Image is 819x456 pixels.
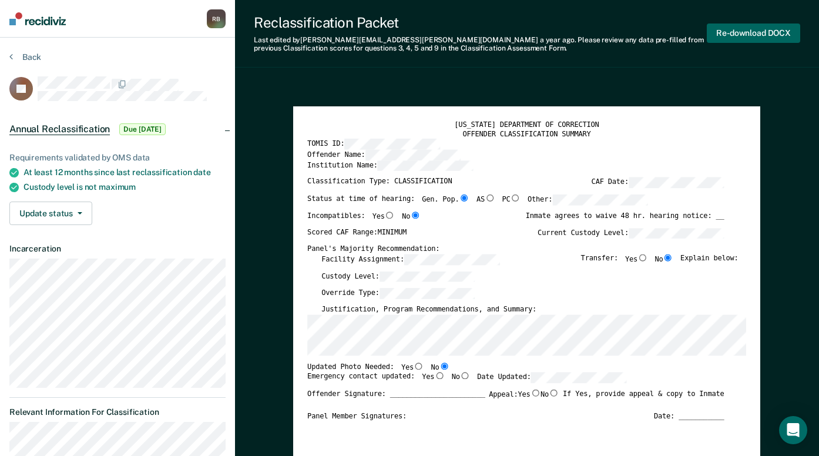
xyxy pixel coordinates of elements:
input: PC [511,195,521,202]
div: Open Intercom Messenger [779,416,807,444]
input: Yes [638,254,648,261]
span: Annual Reclassification [9,123,110,135]
label: Offender Name: [307,149,461,160]
input: Custody Level: [380,271,475,281]
input: AS [485,195,495,202]
label: Yes [625,254,648,264]
input: No [411,212,421,219]
div: Reclassification Packet [254,14,707,31]
div: Status at time of hearing: [307,195,648,212]
input: Override Type: [380,288,475,299]
input: Yes [414,362,424,369]
div: Updated Photo Needed: [307,362,449,372]
div: Inmate agrees to waive 48 hr. hearing notice: __ [526,212,724,228]
label: Date Updated: [478,372,627,383]
button: Update status [9,202,92,225]
input: Current Custody Level: [629,227,724,238]
input: No [549,389,559,396]
label: AS [476,195,495,205]
label: Custody Level: [322,271,475,281]
label: Appeal: [489,389,559,405]
label: Override Type: [322,288,475,299]
label: Yes [372,212,395,222]
label: No [655,254,673,264]
label: PC [502,195,521,205]
input: Facility Assignment: [404,254,500,264]
label: Yes [422,372,445,383]
div: Requirements validated by OMS data [9,153,226,163]
span: a year ago [540,36,575,44]
div: Panel Member Signatures: [307,412,407,421]
div: R B [207,9,226,28]
div: At least 12 months since last reclassification [24,167,226,177]
input: Yes [435,372,445,379]
label: Gen. Pop. [422,195,470,205]
span: maximum [99,182,136,192]
div: OFFENDER CLASSIFICATION SUMMARY [307,129,746,139]
label: Current Custody Level: [538,227,724,238]
input: Yes [531,389,541,396]
label: CAF Date: [592,177,724,188]
label: No [431,362,449,372]
input: Yes [385,212,395,219]
label: Other: [528,195,648,205]
label: Classification Type: CLASSIFICATION [307,177,452,188]
div: Date: ___________ [654,412,724,421]
label: No [541,389,559,399]
input: No [439,362,449,369]
button: Back [9,52,41,62]
label: Justification, Program Recommendations, and Summary: [322,305,537,314]
button: Re-download DOCX [707,24,800,43]
label: Yes [518,389,541,399]
label: Facility Assignment: [322,254,500,264]
div: Custody level is not [24,182,226,192]
input: No [663,254,673,261]
div: Emergency contact updated: [307,372,626,389]
label: Institution Name: [307,160,473,171]
div: Transfer: Explain below: [581,254,739,271]
dt: Incarceration [9,244,226,254]
input: Other: [553,195,649,205]
input: Offender Name: [365,149,461,160]
label: TOMIS ID: [307,139,440,149]
button: RB [207,9,226,28]
img: Recidiviz [9,12,66,25]
input: Date Updated: [531,372,627,383]
div: Offender Signature: _______________________ If Yes, provide appeal & copy to Inmate [307,389,724,411]
span: date [193,167,210,177]
div: Last edited by [PERSON_NAME][EMAIL_ADDRESS][PERSON_NAME][DOMAIN_NAME] . Please review any data pr... [254,36,707,53]
input: Institution Name: [378,160,474,171]
input: TOMIS ID: [345,139,441,149]
div: Panel's Majority Recommendation: [307,244,724,254]
input: No [460,372,470,379]
label: No [402,212,421,222]
label: No [452,372,470,383]
dt: Relevant Information For Classification [9,407,226,417]
label: Scored CAF Range: MINIMUM [307,227,407,238]
label: Yes [401,362,424,372]
input: Gen. Pop. [459,195,469,202]
span: Due [DATE] [119,123,166,135]
input: CAF Date: [629,177,724,188]
div: [US_STATE] DEPARTMENT OF CORRECTION [307,120,746,130]
div: Incompatibles: [307,212,421,228]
